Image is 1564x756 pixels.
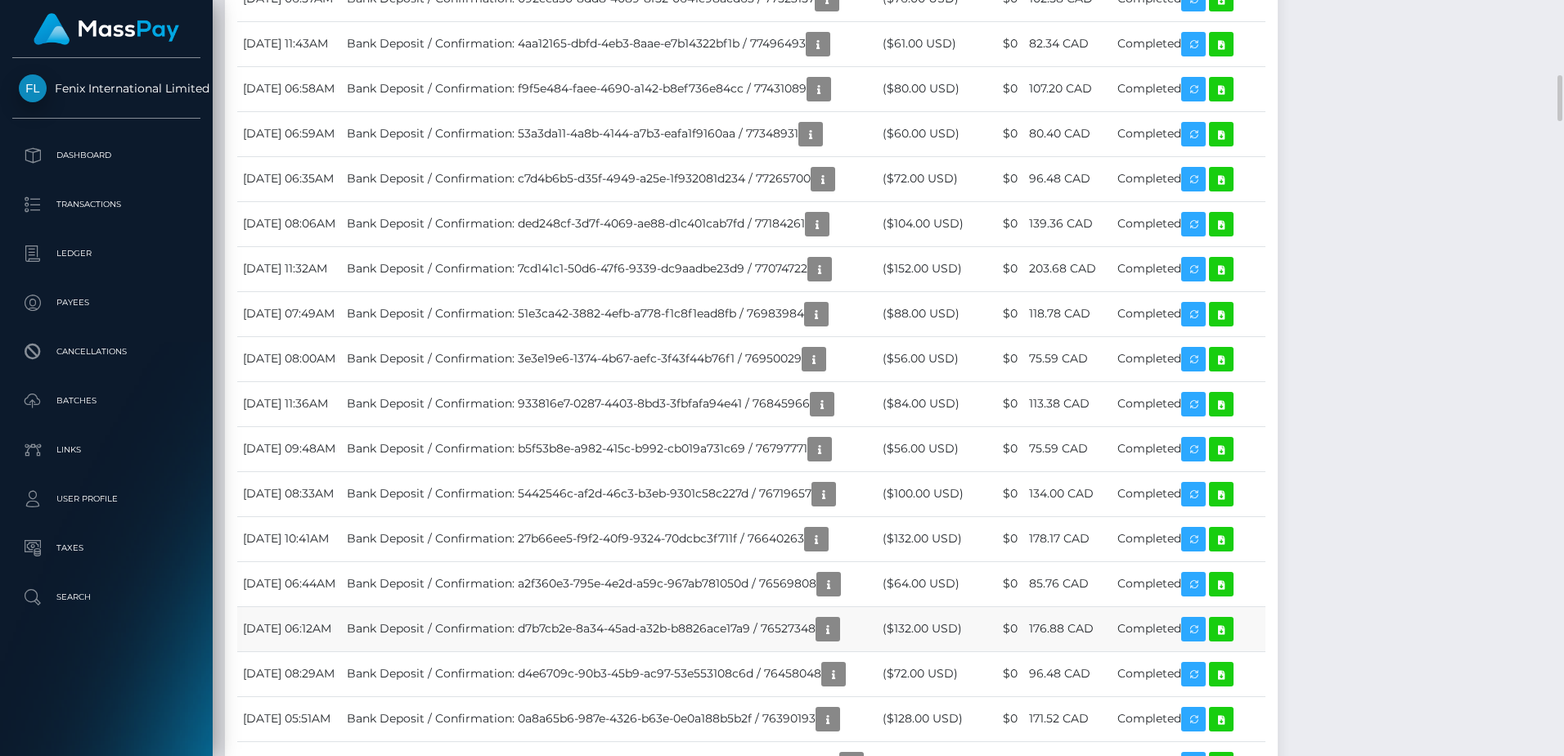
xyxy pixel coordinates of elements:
td: ($80.00 USD) [877,66,982,111]
td: $0 [982,561,1023,606]
td: Completed [1112,606,1265,651]
td: ($72.00 USD) [877,156,982,201]
td: [DATE] 05:51AM [237,696,341,741]
td: [DATE] 08:33AM [237,471,341,516]
td: ($60.00 USD) [877,111,982,156]
td: 178.17 CAD [1023,516,1112,561]
td: Bank Deposit / Confirmation: c7d4b6b5-d35f-4949-a25e-1f932081d234 / 77265700 [341,156,877,201]
td: Bank Deposit / Confirmation: f9f5e484-faee-4690-a142-b8ef736e84cc / 77431089 [341,66,877,111]
td: [DATE] 06:59AM [237,111,341,156]
td: ($64.00 USD) [877,561,982,606]
td: 96.48 CAD [1023,156,1112,201]
td: $0 [982,156,1023,201]
td: [DATE] 11:32AM [237,246,341,291]
td: 171.52 CAD [1023,696,1112,741]
td: $0 [982,471,1023,516]
a: Batches [12,380,200,421]
td: ($100.00 USD) [877,471,982,516]
td: $0 [982,201,1023,246]
td: Bank Deposit / Confirmation: 7cd141c1-50d6-47f6-9339-dc9aadbe23d9 / 77074722 [341,246,877,291]
td: $0 [982,21,1023,66]
td: Completed [1112,516,1265,561]
td: Completed [1112,336,1265,381]
img: Fenix International Limited [19,74,47,102]
td: Completed [1112,381,1265,426]
td: [DATE] 09:48AM [237,426,341,471]
td: [DATE] 06:35AM [237,156,341,201]
a: Ledger [12,233,200,274]
td: 82.34 CAD [1023,21,1112,66]
td: Completed [1112,21,1265,66]
td: Completed [1112,651,1265,696]
td: Bank Deposit / Confirmation: 4aa12165-dbfd-4eb3-8aae-e7b14322bf1b / 77496493 [341,21,877,66]
a: Links [12,430,200,470]
td: [DATE] 11:36AM [237,381,341,426]
td: Completed [1112,426,1265,471]
td: 176.88 CAD [1023,606,1112,651]
td: ($84.00 USD) [877,381,982,426]
td: Completed [1112,66,1265,111]
td: Bank Deposit / Confirmation: ded248cf-3d7f-4069-ae88-d1c401cab7fd / 77184261 [341,201,877,246]
td: Completed [1112,561,1265,606]
td: ($152.00 USD) [877,246,982,291]
td: [DATE] 08:00AM [237,336,341,381]
td: Completed [1112,246,1265,291]
td: ($132.00 USD) [877,516,982,561]
td: 113.38 CAD [1023,381,1112,426]
a: Dashboard [12,135,200,176]
td: $0 [982,66,1023,111]
td: $0 [982,381,1023,426]
td: Bank Deposit / Confirmation: 5442546c-af2d-46c3-b3eb-9301c58c227d / 76719657 [341,471,877,516]
td: ($88.00 USD) [877,291,982,336]
td: $0 [982,291,1023,336]
span: Fenix International Limited [12,81,200,96]
td: [DATE] 08:29AM [237,651,341,696]
td: Bank Deposit / Confirmation: 3e3e19e6-1374-4b67-aefc-3f43f44b76f1 / 76950029 [341,336,877,381]
td: ($132.00 USD) [877,606,982,651]
p: Payees [19,290,194,315]
td: $0 [982,426,1023,471]
td: [DATE] 11:43AM [237,21,341,66]
td: Completed [1112,471,1265,516]
td: [DATE] 06:12AM [237,606,341,651]
td: Completed [1112,291,1265,336]
p: Cancellations [19,340,194,364]
td: $0 [982,606,1023,651]
td: [DATE] 06:58AM [237,66,341,111]
td: 85.76 CAD [1023,561,1112,606]
td: $0 [982,651,1023,696]
td: 96.48 CAD [1023,651,1112,696]
td: 203.68 CAD [1023,246,1112,291]
td: [DATE] 06:44AM [237,561,341,606]
td: Completed [1112,156,1265,201]
td: ($61.00 USD) [877,21,982,66]
td: [DATE] 10:41AM [237,516,341,561]
a: Search [12,577,200,618]
p: Search [19,585,194,610]
a: Cancellations [12,331,200,372]
td: Completed [1112,111,1265,156]
td: $0 [982,696,1023,741]
td: 118.78 CAD [1023,291,1112,336]
td: $0 [982,336,1023,381]
td: Bank Deposit / Confirmation: 27b66ee5-f9f2-40f9-9324-70dcbc3f711f / 76640263 [341,516,877,561]
td: ($56.00 USD) [877,336,982,381]
a: User Profile [12,479,200,520]
a: Taxes [12,528,200,569]
a: Transactions [12,184,200,225]
p: Dashboard [19,143,194,168]
td: ($72.00 USD) [877,651,982,696]
td: Bank Deposit / Confirmation: d7b7cb2e-8a34-45ad-a32b-b8826ace17a9 / 76527348 [341,606,877,651]
td: Bank Deposit / Confirmation: a2f360e3-795e-4e2d-a59c-967ab781050d / 76569808 [341,561,877,606]
td: Bank Deposit / Confirmation: b5f53b8e-a982-415c-b992-cb019a731c69 / 76797771 [341,426,877,471]
td: 75.59 CAD [1023,426,1112,471]
td: ($104.00 USD) [877,201,982,246]
td: [DATE] 07:49AM [237,291,341,336]
p: Taxes [19,536,194,560]
td: 80.40 CAD [1023,111,1112,156]
p: Ledger [19,241,194,266]
td: Completed [1112,201,1265,246]
td: Completed [1112,696,1265,741]
a: Payees [12,282,200,323]
td: ($128.00 USD) [877,696,982,741]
